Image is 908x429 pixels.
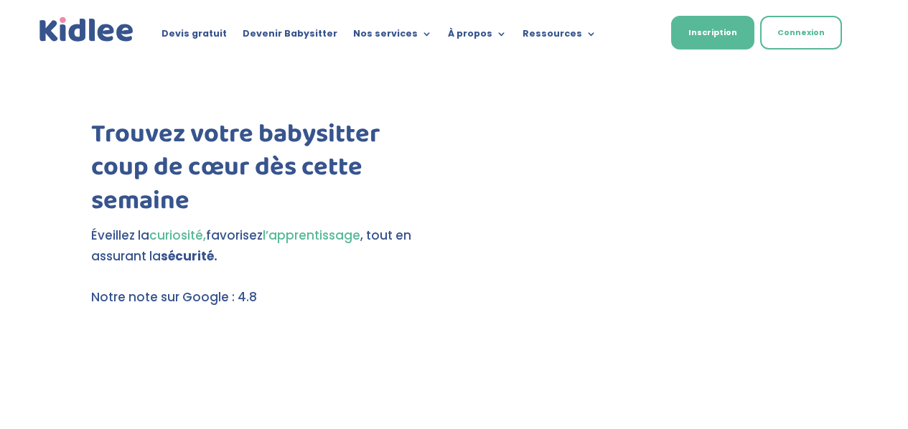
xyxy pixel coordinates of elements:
[523,29,596,44] a: Ressources
[296,389,393,422] img: Thematique
[353,29,432,44] a: Nos services
[448,29,507,44] a: À propos
[278,349,390,379] img: Anniversaire
[91,349,233,382] img: Mercredi
[91,287,434,308] p: Notre note sur Google : 4.8
[91,118,434,225] h1: Trouvez votre babysitter coup de cœur dès cette semaine
[760,16,842,49] a: Connexion
[91,225,434,267] p: Éveillez la favorisez , tout en assurant la
[671,16,754,49] a: Inscription
[91,311,217,341] img: Sortie decole
[149,227,206,244] span: curiosité,
[37,14,137,45] img: logo_kidlee_bleu
[263,227,360,244] span: l’apprentissage
[161,247,217,265] strong: sécurité.
[91,389,254,419] img: Atelier thematique
[243,29,337,44] a: Devenir Babysitter
[162,29,227,44] a: Devis gratuit
[629,29,642,38] img: Français
[37,14,137,45] a: Kidlee Logo
[258,311,393,341] img: weekends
